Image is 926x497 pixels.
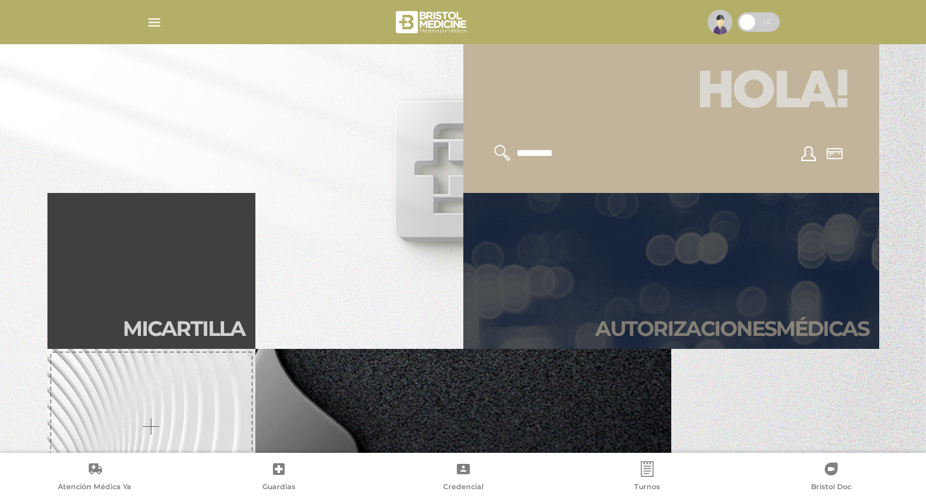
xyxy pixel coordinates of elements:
[47,193,255,349] a: Micartilla
[595,316,869,341] h2: Autori zaciones médicas
[263,482,296,494] span: Guardias
[555,461,739,494] a: Turnos
[811,482,851,494] span: Bristol Doc
[740,461,923,494] a: Bristol Doc
[146,14,162,31] img: Cober_menu-lines-white.svg
[634,482,660,494] span: Turnos
[463,193,879,349] a: Autorizacionesmédicas
[58,482,131,494] span: Atención Médica Ya
[3,461,186,494] a: Atención Médica Ya
[371,461,555,494] a: Credencial
[479,57,864,129] h1: Hola!
[443,482,483,494] span: Credencial
[708,10,732,34] img: profile-placeholder.svg
[123,316,245,341] h2: Mi car tilla
[394,6,471,38] img: bristol-medicine-blanco.png
[186,461,370,494] a: Guardias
